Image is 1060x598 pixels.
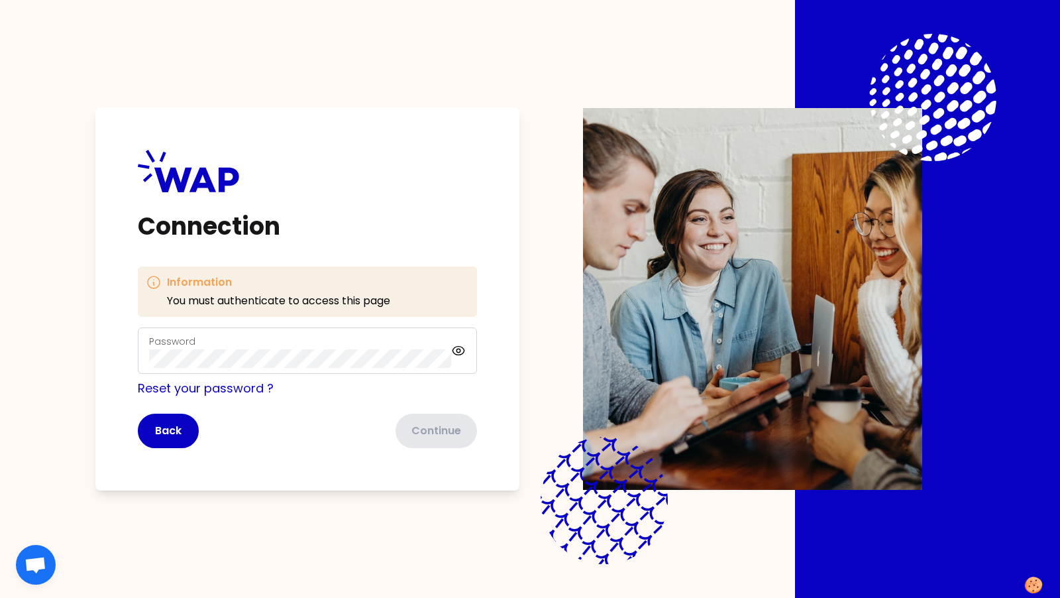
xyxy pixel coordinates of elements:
[16,545,56,585] div: Ouvrir le chat
[583,108,922,490] img: Description
[167,274,390,290] h3: Information
[149,335,195,348] label: Password
[138,213,477,240] h1: Connection
[396,414,477,448] button: Continue
[138,380,274,396] a: Reset your password ?
[167,293,390,309] p: You must authenticate to access this page
[138,414,199,448] button: Back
